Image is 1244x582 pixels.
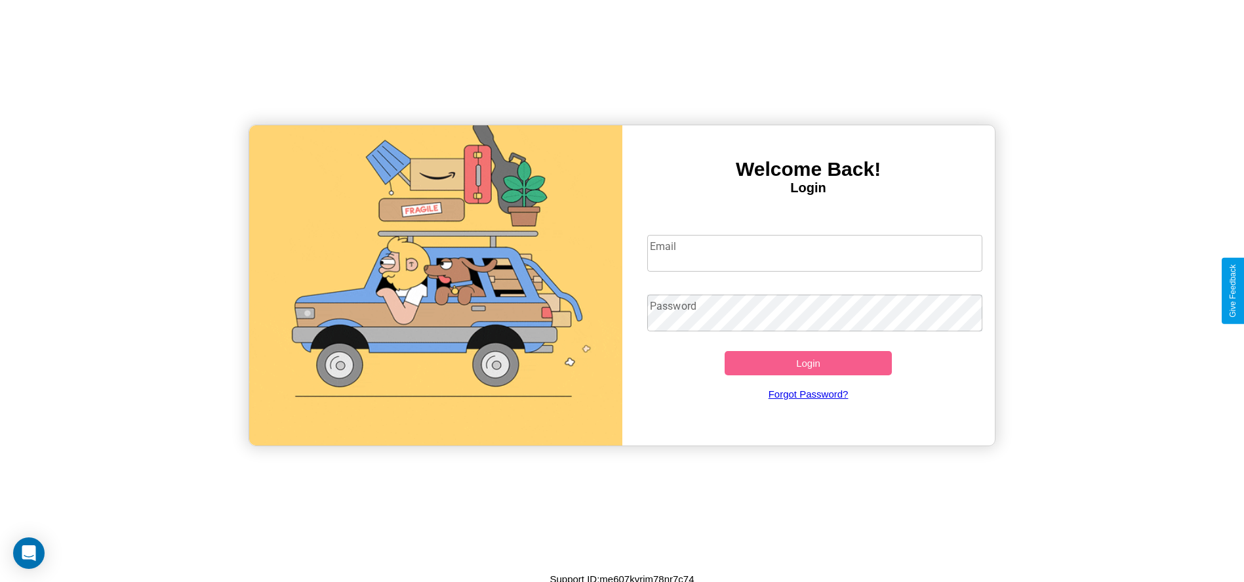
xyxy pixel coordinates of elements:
button: Login [725,351,893,375]
a: Forgot Password? [641,375,976,413]
img: gif [249,125,622,446]
div: Open Intercom Messenger [13,537,45,569]
h4: Login [622,180,995,196]
div: Give Feedback [1228,264,1237,318]
h3: Welcome Back! [622,158,995,180]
